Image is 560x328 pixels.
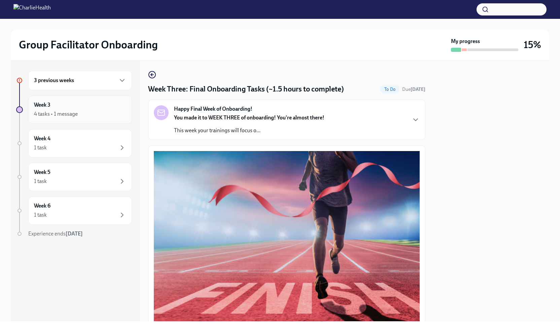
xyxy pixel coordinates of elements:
h2: Group Facilitator Onboarding [19,38,158,51]
p: This week your trainings will focus o... [174,127,324,134]
h4: Week Three: Final Onboarding Tasks (~1.5 hours to complete) [148,84,344,94]
strong: You made it to WEEK THREE of onboarding! You're almost there! [174,114,324,121]
h6: Week 4 [34,135,50,142]
span: Due [402,86,425,92]
strong: [DATE] [411,86,425,92]
div: 1 task [34,144,47,151]
span: To Do [380,87,399,92]
div: 3 previous weeks [28,71,132,90]
a: Week 51 task [16,163,132,191]
h6: Week 5 [34,169,50,176]
h6: 3 previous weeks [34,77,74,84]
img: CharlieHealth [13,4,51,15]
a: Week 41 task [16,129,132,157]
a: Week 34 tasks • 1 message [16,96,132,124]
span: September 6th, 2025 10:00 [402,86,425,93]
strong: Happy Final Week of Onboarding! [174,105,252,113]
a: Week 61 task [16,196,132,225]
strong: [DATE] [66,230,83,237]
div: 1 task [34,178,47,185]
strong: My progress [451,38,480,45]
h6: Week 3 [34,101,50,109]
h6: Week 6 [34,202,50,210]
h3: 15% [524,39,541,51]
div: 4 tasks • 1 message [34,110,78,118]
div: 1 task [34,211,47,219]
span: Experience ends [28,230,83,237]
